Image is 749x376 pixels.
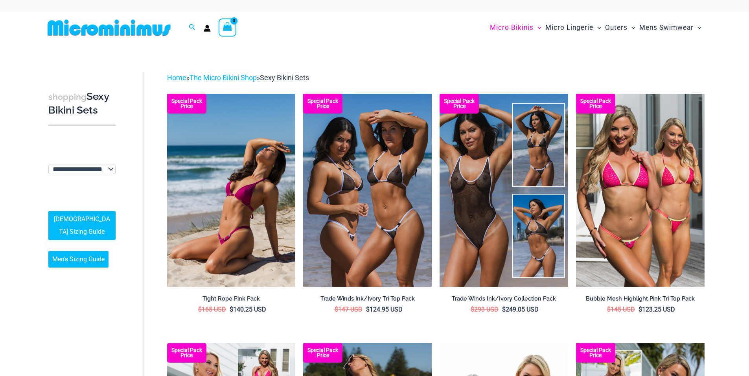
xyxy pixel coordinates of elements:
a: Tri Top Pack F Tri Top Pack BTri Top Pack B [576,94,705,286]
a: Trade Winds Ink/Ivory Collection Pack [440,295,568,305]
span: $ [198,306,202,313]
bdi: 145 USD [607,306,635,313]
a: Mens SwimwearMenu ToggleMenu Toggle [637,16,703,40]
h2: Trade Winds Ink/Ivory Collection Pack [440,295,568,303]
bdi: 165 USD [198,306,226,313]
span: Sexy Bikini Sets [260,73,309,82]
select: wpc-taxonomy-pa_fabric-type-746009 [48,165,116,174]
a: Bubble Mesh Highlight Pink Tri Top Pack [576,295,705,305]
a: Top Bum Pack Top Bum Pack bTop Bum Pack b [303,94,432,286]
bdi: 123.25 USD [639,306,675,313]
bdi: 249.05 USD [502,306,539,313]
span: shopping [48,92,86,102]
img: MM SHOP LOGO FLAT [44,19,174,37]
h3: Sexy Bikini Sets [48,90,116,117]
b: Special Pack Price [440,99,479,109]
bdi: 293 USD [471,306,499,313]
a: Tight Rope Pink 319 Top 4228 Thong 08 Tight Rope Pink 319 Top 4228 Thong 10Tight Rope Pink 319 To... [167,94,296,286]
a: Account icon link [204,25,211,32]
span: » » [167,73,309,82]
a: Micro LingerieMenu ToggleMenu Toggle [543,16,603,40]
span: Menu Toggle [534,18,541,38]
img: Tight Rope Pink 319 Top 4228 Thong 08 [167,94,296,286]
span: Menu Toggle [628,18,635,38]
span: Micro Lingerie [545,18,593,38]
b: Special Pack Price [576,348,615,358]
a: Search icon link [189,23,196,33]
bdi: 124.95 USD [366,306,403,313]
a: Micro BikinisMenu ToggleMenu Toggle [488,16,543,40]
span: $ [471,306,474,313]
span: Menu Toggle [593,18,601,38]
a: Tight Rope Pink Pack [167,295,296,305]
h2: Trade Winds Ink/Ivory Tri Top Pack [303,295,432,303]
span: Mens Swimwear [639,18,694,38]
a: Men’s Sizing Guide [48,251,109,268]
span: $ [335,306,338,313]
b: Special Pack Price [167,99,206,109]
a: Collection Pack Collection Pack b (1)Collection Pack b (1) [440,94,568,286]
img: Collection Pack [440,94,568,286]
h2: Bubble Mesh Highlight Pink Tri Top Pack [576,295,705,303]
b: Special Pack Price [303,348,342,358]
span: Menu Toggle [694,18,701,38]
bdi: 140.25 USD [230,306,266,313]
span: $ [639,306,642,313]
nav: Site Navigation [487,15,705,41]
img: Top Bum Pack [303,94,432,286]
b: Special Pack Price [167,348,206,358]
bdi: 147 USD [335,306,363,313]
span: $ [366,306,370,313]
span: $ [607,306,611,313]
img: Tri Top Pack F [576,94,705,286]
a: OutersMenu ToggleMenu Toggle [603,16,637,40]
b: Special Pack Price [303,99,342,109]
a: The Micro Bikini Shop [190,73,257,82]
span: $ [502,306,506,313]
b: Special Pack Price [576,99,615,109]
a: Trade Winds Ink/Ivory Tri Top Pack [303,295,432,305]
a: View Shopping Cart, empty [219,18,237,37]
a: Home [167,73,186,82]
a: [DEMOGRAPHIC_DATA] Sizing Guide [48,211,116,240]
span: $ [230,306,233,313]
span: Micro Bikinis [490,18,534,38]
h2: Tight Rope Pink Pack [167,295,296,303]
span: Outers [605,18,628,38]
